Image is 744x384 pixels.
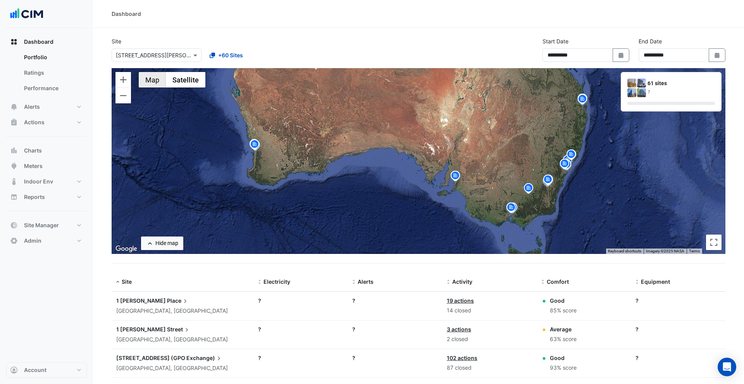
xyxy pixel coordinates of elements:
img: site-pin.svg [449,170,462,183]
img: site-pin.svg [576,93,589,107]
img: site-pin.svg [558,158,571,171]
a: 102 actions [447,355,477,361]
app-icon: Indoor Env [10,178,18,185]
div: [GEOGRAPHIC_DATA], [GEOGRAPHIC_DATA] [116,307,249,315]
div: Dashboard [6,50,87,99]
a: Ratings [18,65,87,81]
button: Hide map [141,237,183,250]
div: ? [648,88,715,96]
img: site-pin.svg [505,202,517,215]
img: site-pin.svg [542,174,554,187]
span: Alerts [24,103,40,111]
div: 63% score [550,335,577,344]
button: Dashboard [6,34,87,50]
img: 1 Martin Place [627,79,636,87]
img: site-pin.svg [541,175,554,189]
div: Good [550,354,577,362]
div: ? [352,325,437,333]
div: [GEOGRAPHIC_DATA], [GEOGRAPHIC_DATA] [116,364,249,373]
span: [STREET_ADDRESS] (GPO [116,355,185,361]
div: ? [258,325,343,333]
div: Dashboard [112,10,141,18]
label: Site [112,37,121,45]
div: [GEOGRAPHIC_DATA], [GEOGRAPHIC_DATA] [116,335,249,344]
img: site-pin.svg [561,154,574,168]
span: Equipment [641,278,670,285]
span: Electricity [263,278,290,285]
div: Average [550,325,577,333]
span: Activity [452,278,472,285]
button: Site Manager [6,218,87,233]
fa-icon: Select Date [714,52,721,58]
fa-icon: Select Date [618,52,625,58]
button: Alerts [6,99,87,115]
div: ? [635,297,721,305]
a: Click to see this area on Google Maps [114,244,139,254]
span: Site [122,278,132,285]
div: 14 closed [447,306,532,315]
span: Actions [24,118,45,126]
div: 87 closed [447,363,532,372]
span: Indoor Env [24,178,53,185]
button: Actions [6,115,87,130]
div: ? [635,354,721,362]
app-icon: Meters [10,162,18,170]
div: Open Intercom Messenger [718,358,736,376]
span: Charts [24,147,42,154]
span: Alerts [358,278,374,285]
div: ? [258,297,343,305]
button: Charts [6,143,87,158]
a: Performance [18,81,87,96]
label: Start Date [542,37,568,45]
div: ? [352,297,437,305]
div: Hide map [155,239,178,247]
button: Toggle fullscreen view [706,235,722,250]
span: Exchange) [186,354,223,362]
a: Portfolio [18,50,87,65]
button: Show street map [139,72,166,87]
button: Meters [6,158,87,174]
div: ? [352,354,437,362]
span: 1 [PERSON_NAME] [116,297,166,304]
a: Terms (opens in new tab) [689,249,700,253]
div: Good [550,297,577,305]
button: +60 Sites [205,48,248,62]
button: Show satellite imagery [166,72,205,87]
span: Account [24,366,46,374]
div: ? [635,325,721,333]
button: Keyboard shortcuts [608,249,641,254]
app-icon: Dashboard [10,38,18,46]
a: 19 actions [447,297,474,304]
app-icon: Charts [10,147,18,154]
span: Meters [24,162,43,170]
app-icon: Admin [10,237,18,245]
img: site-pin.svg [248,139,261,152]
app-icon: Alerts [10,103,18,111]
span: +60 Sites [218,51,243,59]
span: Street [167,325,191,334]
img: Google [114,244,139,254]
img: 10 Franklin Street (GPO Exchange) [627,88,636,97]
a: 3 actions [447,326,471,333]
app-icon: Reports [10,193,18,201]
img: 1 Shelley Street [637,79,646,87]
span: Dashboard [24,38,53,46]
span: 1 [PERSON_NAME] [116,326,166,333]
span: Admin [24,237,41,245]
span: Comfort [547,278,569,285]
label: End Date [639,37,662,45]
div: 61 sites [648,79,715,87]
span: Site Manager [24,221,59,229]
img: site-pin.svg [248,138,260,152]
div: 85% score [550,306,577,315]
button: Admin [6,233,87,249]
button: Reports [6,189,87,205]
button: Zoom in [115,72,131,87]
div: 93% score [550,363,577,372]
span: Place [167,297,189,305]
img: site-pin.svg [565,149,577,162]
img: Company Logo [9,6,44,22]
img: site-pin.svg [522,182,535,196]
button: Account [6,362,87,378]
